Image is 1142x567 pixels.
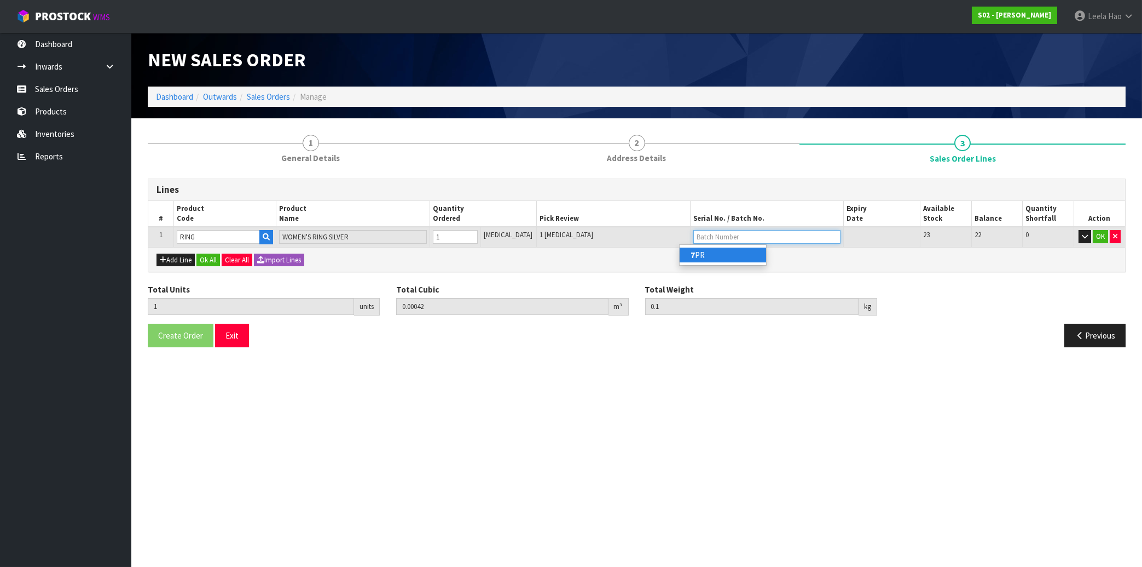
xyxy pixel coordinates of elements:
[690,201,843,227] th: Serial No. / Batch No.
[954,135,971,151] span: 3
[196,254,220,267] button: Ok All
[158,330,203,341] span: Create Order
[148,48,306,71] span: New Sales Order
[859,298,877,316] div: kg
[1074,201,1125,227] th: Action
[156,185,1117,195] h3: Lines
[844,201,920,227] th: Expiry Date
[430,201,537,227] th: Quantity Ordered
[148,298,354,315] input: Total Units
[156,254,195,267] button: Add Line
[303,135,319,151] span: 1
[281,152,340,164] span: General Details
[484,230,532,239] span: [MEDICAL_DATA]
[1023,201,1074,227] th: Quantity Shortfall
[16,9,30,23] img: cube-alt.png
[629,135,645,151] span: 2
[693,230,840,244] input: Batch Number
[35,9,91,24] span: ProStock
[540,230,593,239] span: 1 [MEDICAL_DATA]
[645,298,859,315] input: Total Weight
[680,248,766,262] a: 7PR
[1025,230,1029,239] span: 0
[159,230,163,239] span: 1
[645,284,694,295] label: Total Weight
[203,91,237,102] a: Outwards
[1088,11,1106,21] span: Leela
[433,230,478,244] input: Qty Ordered
[691,250,695,260] strong: 7
[254,254,304,267] button: Import Lines
[148,284,190,295] label: Total Units
[537,201,690,227] th: Pick Review
[93,12,110,22] small: WMS
[608,298,629,316] div: m³
[215,324,249,347] button: Exit
[1093,230,1108,243] button: OK
[978,10,1051,20] strong: S02 - [PERSON_NAME]
[279,230,426,244] input: Name
[148,170,1126,356] span: Sales Order Lines
[156,91,193,102] a: Dashboard
[276,201,430,227] th: Product Name
[971,201,1022,227] th: Balance
[222,254,252,267] button: Clear All
[396,284,439,295] label: Total Cubic
[148,201,174,227] th: #
[930,153,996,164] span: Sales Order Lines
[1108,11,1122,21] span: Hao
[174,201,276,227] th: Product Code
[148,324,213,347] button: Create Order
[300,91,327,102] span: Manage
[354,298,380,316] div: units
[923,230,930,239] span: 23
[975,230,981,239] span: 22
[920,201,971,227] th: Available Stock
[1064,324,1126,347] button: Previous
[607,152,666,164] span: Address Details
[177,230,260,244] input: Code
[396,298,608,315] input: Total Cubic
[247,91,290,102] a: Sales Orders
